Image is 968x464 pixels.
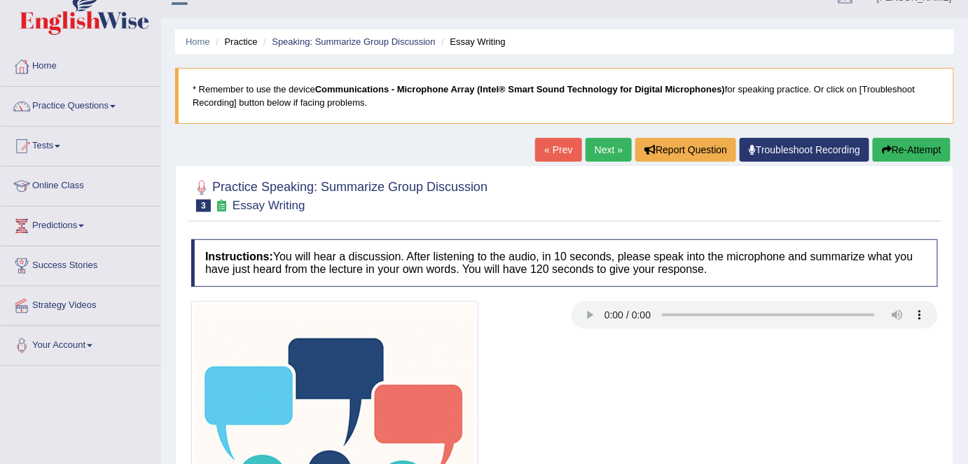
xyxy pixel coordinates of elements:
h2: Practice Speaking: Summarize Group Discussion [191,177,488,212]
li: Practice [212,35,257,48]
a: Strategy Videos [1,286,160,321]
small: Exam occurring question [214,199,229,213]
a: « Prev [535,138,581,162]
a: Practice Questions [1,87,160,122]
a: Online Class [1,167,160,202]
li: Essay Writing [438,35,505,48]
a: Next » [586,138,632,162]
a: Speaking: Summarize Group Discussion [272,36,435,47]
small: Essay Writing [233,199,305,212]
button: Report Question [635,138,736,162]
a: Tests [1,127,160,162]
a: Home [186,36,210,47]
a: Troubleshoot Recording [740,138,869,162]
a: Your Account [1,326,160,361]
span: 3 [196,199,211,212]
b: Instructions: [205,251,273,262]
h4: You will hear a discussion. After listening to the audio, in 10 seconds, please speak into the mi... [191,239,938,286]
a: Success Stories [1,246,160,281]
button: Re-Attempt [873,138,950,162]
a: Predictions [1,206,160,241]
a: Home [1,47,160,82]
b: Communications - Microphone Array (Intel® Smart Sound Technology for Digital Microphones) [315,84,725,94]
blockquote: * Remember to use the device for speaking practice. Or click on [Troubleshoot Recording] button b... [175,68,954,124]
